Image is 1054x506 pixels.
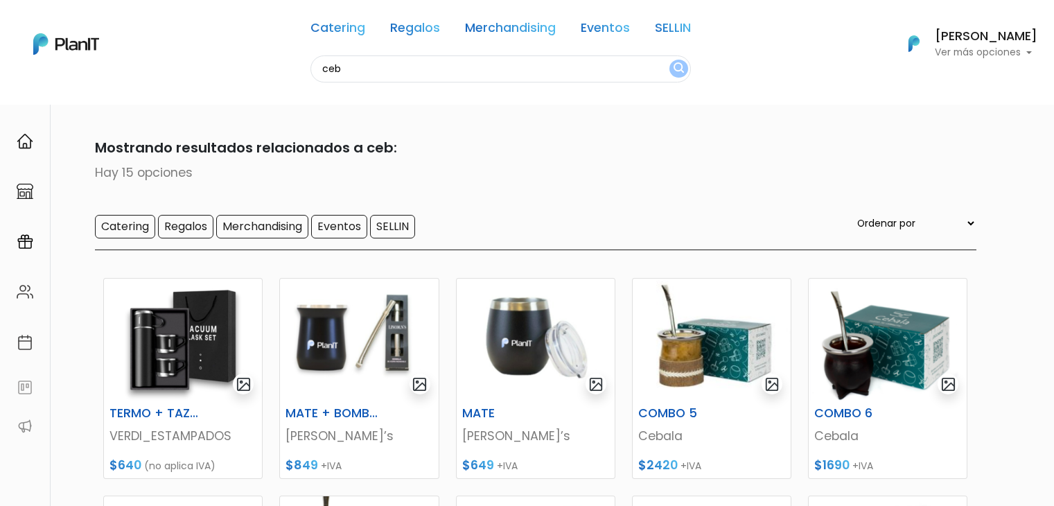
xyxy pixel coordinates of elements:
[935,30,1037,43] h6: [PERSON_NAME]
[216,215,308,238] input: Merchandising
[280,279,438,401] img: thumb_Captura_de_pantalla_2025-03-14_094135.png
[17,183,33,200] img: marketplace-4ceaa7011d94191e9ded77b95e3339b90024bf715f7c57f8cf31f2d8c509eaba.svg
[814,427,961,445] p: Cebala
[655,22,691,39] a: SELLIN
[158,215,213,238] input: Regalos
[279,278,439,479] a: gallery-light MATE + BOMBILLA [PERSON_NAME]’s $849 +IVA
[935,48,1037,58] p: Ver más opciones
[809,279,967,401] img: thumb_Captura_de_pantalla_2025-03-07_121547.png
[899,28,929,59] img: PlanIt Logo
[680,459,701,473] span: +IVA
[101,406,211,421] h6: TERMO + TAZAS
[17,133,33,150] img: home-e721727adea9d79c4d83392d1f703f7f8bce08238fde08b1acbfd93340b81755.svg
[940,376,956,392] img: gallery-light
[104,279,262,401] img: thumb_2000___2000-Photoroom__42_.png
[17,334,33,351] img: calendar-87d922413cdce8b2cf7b7f5f62616a5cf9e4887200fb71536465627b3292af00.svg
[497,459,518,473] span: +IVA
[852,459,873,473] span: +IVA
[236,376,252,392] img: gallery-light
[17,234,33,250] img: campaigns-02234683943229c281be62815700db0a1741e53638e28bf9629b52c665b00959.svg
[103,278,263,479] a: gallery-light TERMO + TAZAS VERDI_ESTAMPADOS $640 (no aplica IVA)
[33,33,99,55] img: PlanIt Logo
[310,22,365,39] a: Catering
[814,457,850,473] span: $1690
[144,459,216,473] span: (no aplica IVA)
[95,215,155,238] input: Catering
[412,376,428,392] img: gallery-light
[633,279,791,401] img: thumb_IMG_5943-683x1024.jpg
[638,427,785,445] p: Cebala
[286,457,318,473] span: $849
[462,457,494,473] span: $649
[457,279,615,401] img: thumb_Captura_de_pantalla_2025-03-14_094528.png
[588,376,604,392] img: gallery-light
[764,376,780,392] img: gallery-light
[311,215,367,238] input: Eventos
[465,22,556,39] a: Merchandising
[890,26,1037,62] button: PlanIt Logo [PERSON_NAME] Ver más opciones
[630,406,739,421] h6: COMBO 5
[109,457,141,473] span: $640
[638,457,678,473] span: $2420
[17,418,33,435] img: partners-52edf745621dab592f3b2c58e3bca9d71375a7ef29c3b500c9f145b62cc070d4.svg
[286,427,432,445] p: [PERSON_NAME]’s
[321,459,342,473] span: +IVA
[674,62,684,76] img: search_button-432b6d5273f82d61273b3651a40e1bd1b912527efae98b1b7a1b2c0702e16a8d.svg
[632,278,791,479] a: gallery-light COMBO 5 Cebala $2420 +IVA
[17,283,33,300] img: people-662611757002400ad9ed0e3c099ab2801c6687ba6c219adb57efc949bc21e19d.svg
[390,22,440,39] a: Regalos
[462,427,609,445] p: [PERSON_NAME]’s
[277,406,387,421] h6: MATE + BOMBILLA
[456,278,615,479] a: gallery-light MATE [PERSON_NAME]’s $649 +IVA
[808,278,967,479] a: gallery-light COMBO 6 Cebala $1690 +IVA
[310,55,691,82] input: Buscá regalos, desayunos, y más
[78,137,976,158] p: Mostrando resultados relacionados a ceb:
[370,215,415,238] input: SELLIN
[454,406,563,421] h6: MATE
[17,379,33,396] img: feedback-78b5a0c8f98aac82b08bfc38622c3050aee476f2c9584af64705fc4e61158814.svg
[78,164,976,182] p: Hay 15 opciones
[581,22,630,39] a: Eventos
[806,406,915,421] h6: COMBO 6
[109,427,256,445] p: VERDI_ESTAMPADOS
